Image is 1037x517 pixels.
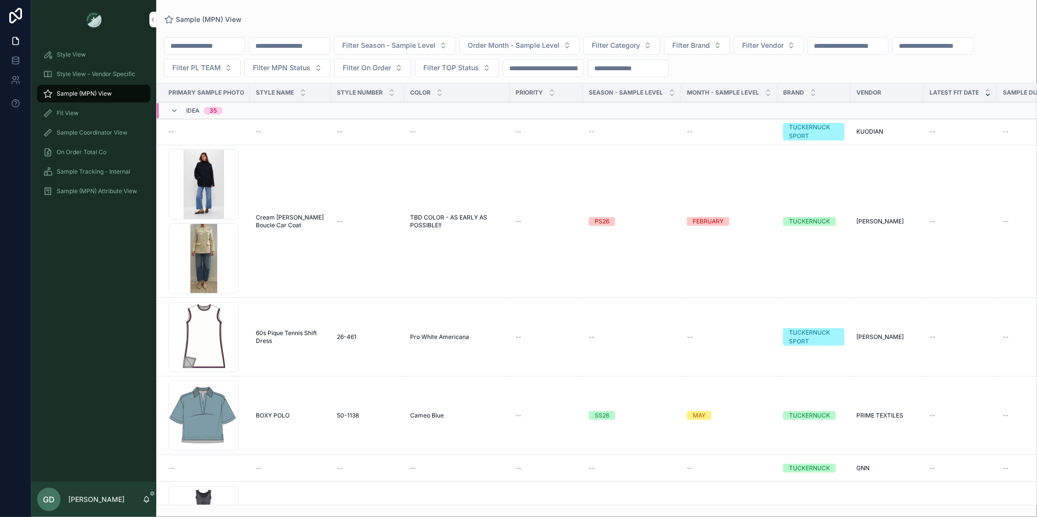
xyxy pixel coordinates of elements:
a: -- [337,464,398,472]
span: -- [337,218,343,225]
span: Color [410,89,431,97]
a: -- [168,128,244,136]
span: Pro White Americana [410,333,469,341]
a: -- [930,333,991,341]
span: 26-461 [337,333,356,341]
span: Idea [186,107,200,115]
div: FEBRUARY [693,217,724,226]
span: -- [337,128,343,136]
span: Sample Tracking - Internal [57,168,130,176]
a: -- [687,464,771,472]
a: -- [337,128,398,136]
span: -- [256,128,262,136]
span: Filter Season - Sample Level [342,40,436,50]
span: -- [410,128,416,136]
span: Style View - Vendor Specific [57,70,135,78]
span: BOXY POLO [256,412,290,419]
span: Style Name [256,89,294,97]
span: Style Number [337,89,383,97]
span: -- [1003,333,1009,341]
span: Filter TOP Status [423,63,479,73]
span: -- [516,412,521,419]
span: Sample (MPN) View [57,90,112,98]
a: SS26 [589,411,675,420]
div: 35 [209,107,217,115]
div: SS26 [595,411,609,420]
span: -- [516,128,521,136]
div: PS26 [595,217,609,226]
span: MONTH - SAMPLE LEVEL [687,89,759,97]
a: Fit View [37,104,150,122]
span: KUODIAN [856,128,883,136]
span: -- [256,464,262,472]
img: App logo [86,12,102,27]
span: Latest Fit Date [930,89,979,97]
a: PS26 [589,217,675,226]
span: -- [589,333,595,341]
button: Select Button [164,59,241,77]
a: -- [410,128,504,136]
a: -- [516,218,577,225]
span: PRIME TEXTILES [856,412,903,419]
span: -- [1003,464,1009,472]
span: Filter Vendor [742,40,784,50]
span: Filter Category [592,40,640,50]
span: TBD COLOR - AS EARLY AS POSSIBLE!! [410,214,504,229]
span: -- [168,464,174,472]
a: [PERSON_NAME] [856,218,918,225]
a: -- [930,128,991,136]
a: PRIME TEXTILES [856,412,918,419]
a: -- [930,412,991,419]
a: -- [589,128,675,136]
p: [PERSON_NAME] [68,495,124,504]
a: Sample (MPN) View [37,85,150,102]
span: Vendor [856,89,881,97]
a: TUCKERNUCK [783,464,845,473]
span: -- [687,128,693,136]
button: Select Button [664,36,730,55]
span: Order Month - Sample Level [468,40,560,50]
span: Brand [783,89,804,97]
a: TUCKERNUCK SPORT [783,123,845,140]
div: TUCKERNUCK [789,411,830,420]
span: Sample (MPN) Attribute View [57,187,137,195]
a: Sample (MPN) Attribute View [37,182,150,200]
span: -- [930,128,935,136]
button: Select Button [334,59,411,77]
span: -- [168,128,174,136]
span: -- [516,218,521,225]
span: -- [1003,218,1009,225]
a: Cream [PERSON_NAME] Boucle Car Coat [256,214,325,229]
a: -- [589,333,675,341]
a: -- [930,464,991,472]
button: Select Button [734,36,804,55]
button: Select Button [583,36,660,55]
span: -- [930,412,935,419]
span: PRIMARY SAMPLE PHOTO [168,89,244,97]
a: Sample Tracking - Internal [37,163,150,180]
div: scrollable content [31,39,156,213]
div: MAY [693,411,705,420]
a: Style View - Vendor Specific [37,65,150,83]
a: Cameo Blue [410,412,504,419]
a: -- [256,464,325,472]
span: -- [930,333,935,341]
span: [PERSON_NAME] [856,218,904,225]
a: TUCKERNUCK [783,217,845,226]
span: -- [1003,128,1009,136]
a: -- [930,218,991,225]
button: Select Button [245,59,331,77]
span: Cameo Blue [410,412,444,419]
a: GNN [856,464,918,472]
a: -- [516,464,577,472]
span: -- [589,128,595,136]
a: -- [516,412,577,419]
span: On Order Total Co [57,148,106,156]
a: Pro White Americana [410,333,504,341]
button: Select Button [459,36,580,55]
button: Select Button [334,36,456,55]
span: 60s Pique Tennis Shift Dress [256,329,325,345]
span: Sample Coordinator View [57,129,127,137]
span: Filter MPN Status [253,63,311,73]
